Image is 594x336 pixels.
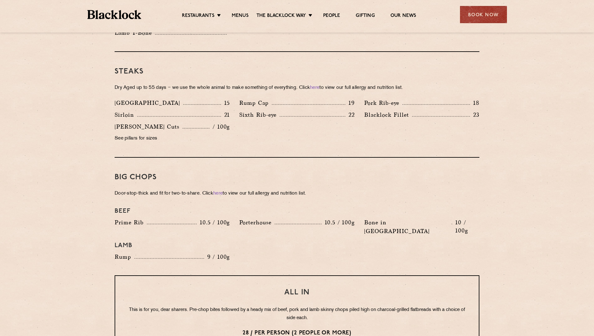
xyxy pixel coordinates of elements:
[115,252,134,261] p: Rump
[364,99,402,107] p: Pork Rib-eye
[390,13,416,20] a: Our News
[204,253,230,261] p: 9 / 100g
[256,13,306,20] a: The Blacklock Way
[221,111,230,119] p: 21
[182,13,214,20] a: Restaurants
[197,218,230,227] p: 10.5 / 100g
[460,6,507,23] div: Book Now
[310,85,319,90] a: here
[115,207,479,215] h4: Beef
[87,10,142,19] img: BL_Textured_Logo-footer-cropped.svg
[128,306,466,322] p: This is for you, dear sharers. Pre-chop bites followed by a heady mix of beef, pork and lamb skin...
[115,68,479,76] h3: Steaks
[115,110,137,119] p: Sirloin
[115,173,479,181] h3: Big Chops
[239,99,272,107] p: Rump Cap
[356,13,374,20] a: Gifting
[128,288,466,297] h3: All In
[470,111,479,119] p: 23
[323,13,340,20] a: People
[115,189,479,198] p: Door-stop-thick and fit for two-to-share. Click to view our full allergy and nutrition list.
[322,218,355,227] p: 10.5 / 100g
[213,191,223,196] a: here
[115,218,147,227] p: Prime Rib
[115,242,479,249] h4: Lamb
[345,111,355,119] p: 22
[239,110,280,119] p: Sixth Rib-eye
[221,99,230,107] p: 15
[209,123,230,131] p: / 100g
[115,99,183,107] p: [GEOGRAPHIC_DATA]
[232,13,249,20] a: Menus
[115,122,183,131] p: [PERSON_NAME] Cuts
[470,99,479,107] p: 18
[239,218,275,227] p: Porterhouse
[364,110,412,119] p: Blacklock Fillet
[115,134,230,143] p: See pillars for sizes
[364,218,452,236] p: Bone in [GEOGRAPHIC_DATA]
[345,99,355,107] p: 19
[115,28,155,37] p: Lamb T-Bone
[115,84,479,92] p: Dry Aged up to 55 days − we use the whole animal to make something of everything. Click to view o...
[452,218,479,235] p: 10 / 100g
